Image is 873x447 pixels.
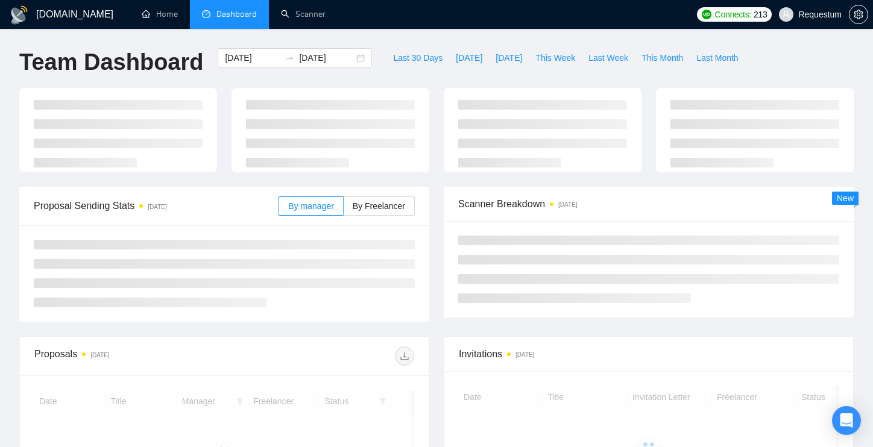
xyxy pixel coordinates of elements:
[19,48,203,77] h1: Team Dashboard
[529,48,582,67] button: This Week
[288,201,333,211] span: By manager
[281,9,326,19] a: searchScanner
[582,48,635,67] button: Last Week
[849,5,868,24] button: setting
[837,193,854,203] span: New
[148,204,166,210] time: [DATE]
[558,201,577,208] time: [DATE]
[715,8,751,21] span: Connects:
[225,51,280,64] input: Start date
[696,51,738,64] span: Last Month
[754,8,767,21] span: 213
[456,51,482,64] span: [DATE]
[515,351,534,358] time: [DATE]
[641,51,683,64] span: This Month
[285,53,294,63] span: swap-right
[496,51,522,64] span: [DATE]
[34,198,279,213] span: Proposal Sending Stats
[458,196,839,211] span: Scanner Breakdown
[489,48,529,67] button: [DATE]
[285,53,294,63] span: to
[588,51,628,64] span: Last Week
[702,10,711,19] img: upwork-logo.png
[90,352,109,358] time: [DATE]
[459,346,839,361] span: Invitations
[393,51,443,64] span: Last 30 Days
[849,10,868,19] span: setting
[449,48,489,67] button: [DATE]
[535,51,575,64] span: This Week
[849,10,868,19] a: setting
[299,51,354,64] input: End date
[635,48,690,67] button: This Month
[202,10,210,18] span: dashboard
[216,9,257,19] span: Dashboard
[782,10,790,19] span: user
[34,346,224,366] div: Proposals
[10,5,29,25] img: logo
[832,406,861,435] div: Open Intercom Messenger
[353,201,405,211] span: By Freelancer
[386,48,449,67] button: Last 30 Days
[142,9,178,19] a: homeHome
[690,48,745,67] button: Last Month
